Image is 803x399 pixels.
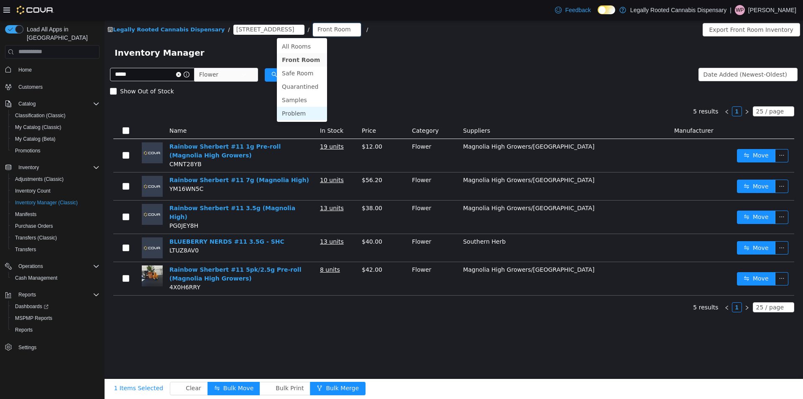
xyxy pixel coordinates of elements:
[18,67,32,73] span: Home
[65,157,205,163] a: Rainbow Sherbert #11 7g (Magnolia High)
[620,89,625,94] i: icon: left
[2,64,103,76] button: Home
[12,273,100,283] span: Cash Management
[65,362,103,375] button: icon: minus-squareClear
[65,246,197,262] a: Rainbow Sherbert #11 5pk/2.5g Pre-roll (Magnolia High Growers)
[160,48,203,62] button: icon: searchSearch
[552,2,594,18] a: Feedback
[37,184,58,205] img: Rainbow Sherbert #11 3.5g (Magnolia High) placeholder
[15,82,46,92] a: Customers
[123,6,125,13] span: /
[570,107,609,114] span: Manufacturer
[15,176,64,183] span: Adjustments (Classic)
[23,25,100,42] span: Load All Apps in [GEOGRAPHIC_DATA]
[257,157,278,163] span: $56.20
[12,245,39,255] a: Transfers
[670,190,684,204] button: icon: ellipsis
[15,188,51,194] span: Inventory Count
[12,273,61,283] a: Cash Management
[15,99,100,109] span: Catalog
[12,209,40,219] a: Manifests
[620,285,625,290] i: icon: left
[103,362,156,375] button: icon: swapBulk Move
[17,6,54,14] img: Cova
[65,123,176,139] a: Rainbow Sherbert #11 1g Pre-roll (Magnolia High Growers)
[15,303,49,310] span: Dashboards
[15,162,100,172] span: Inventory
[65,141,97,147] span: CMNT28YB
[736,5,744,15] span: WP
[15,246,36,253] span: Transfers
[12,186,54,196] a: Inventory Count
[617,282,627,292] li: Previous Page
[12,146,100,156] span: Promotions
[15,342,100,352] span: Settings
[632,160,671,173] button: icon: swapMove
[588,282,614,292] li: 5 results
[12,134,59,144] a: My Catalog (Beta)
[358,157,490,163] span: Magnolia High Growers/[GEOGRAPHIC_DATA]
[681,285,686,291] i: icon: down
[215,218,239,225] u: 13 units
[598,3,696,16] button: Export Front Room Inventory
[12,198,100,208] span: Inventory Manager (Classic)
[15,99,39,109] button: Catalog
[730,5,731,15] p: |
[10,26,105,39] span: Inventory Manager
[15,211,36,218] span: Manifests
[637,86,647,96] li: Next Page
[8,244,103,255] button: Transfers
[748,5,796,15] p: [PERSON_NAME]
[172,73,222,87] li: Samples
[2,98,103,110] button: Catalog
[3,362,66,375] button: 1 Items Selected
[630,5,726,15] p: Legally Rooted Cannabis Dispensary
[8,312,103,324] button: MSPMP Reports
[65,218,180,225] a: BLUEBERRY NERDS #11 3.5G - SHC
[18,100,36,107] span: Catalog
[8,272,103,284] button: Cash Management
[12,186,100,196] span: Inventory Count
[627,282,637,292] li: 1
[15,290,39,300] button: Reports
[95,48,114,61] span: Flower
[8,197,103,209] button: Inventory Manager (Classic)
[247,7,252,13] i: icon: down
[15,261,46,271] button: Operations
[37,245,58,266] img: Rainbow Sherbert #11 5pk/2.5g Pre-roll (Magnolia High Growers) hero shot
[172,46,222,60] li: Safe Room
[2,341,103,353] button: Settings
[155,362,206,375] button: icon: printerBulk Print
[15,147,41,154] span: Promotions
[735,5,745,15] div: William Prince
[15,199,78,206] span: Inventory Manager (Classic)
[37,217,58,238] img: BLUEBERRY NERDS #11 3.5G - SHC placeholder
[358,218,401,225] span: Southern Herb
[15,136,56,142] span: My Catalog (Beta)
[12,174,67,184] a: Adjustments (Classic)
[2,260,103,272] button: Operations
[15,223,53,229] span: Purchase Orders
[8,232,103,244] button: Transfers (Classic)
[172,33,222,46] li: Front Room
[12,221,56,231] a: Purchase Orders
[358,246,490,253] span: Magnolia High Growers/[GEOGRAPHIC_DATA]
[12,174,100,184] span: Adjustments (Classic)
[632,252,671,265] button: icon: swapMove
[18,344,36,351] span: Settings
[15,124,61,131] span: My Catalog (Classic)
[72,52,77,57] i: icon: close-circle
[18,291,36,298] span: Reports
[628,87,637,96] a: 1
[257,246,278,253] span: $42.00
[215,123,239,130] u: 19 units
[65,264,96,270] span: 4X0H6RRY
[172,87,222,100] li: Problem
[632,129,671,142] button: icon: swapMove
[304,214,355,242] td: Flower
[12,325,36,335] a: Reports
[65,227,94,234] span: LTUZ8AV0
[304,242,355,275] td: Flower
[12,233,60,243] a: Transfers (Classic)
